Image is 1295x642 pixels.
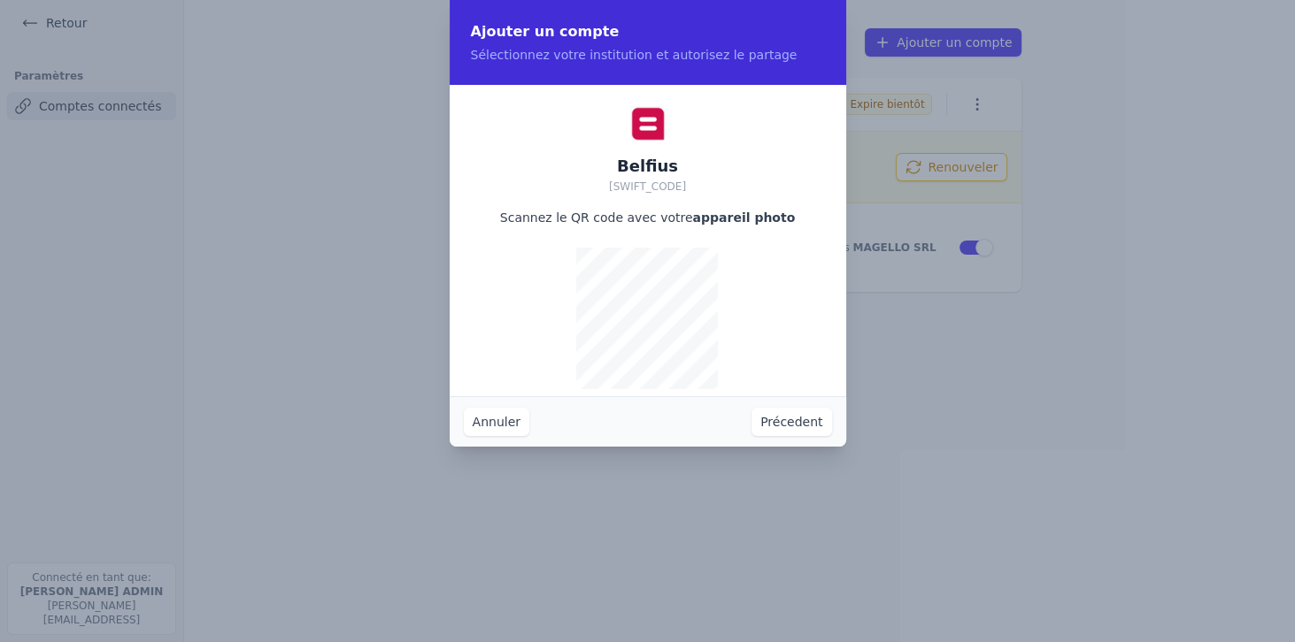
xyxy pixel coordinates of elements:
h2: Ajouter un compte [471,21,825,42]
button: Annuler [464,408,529,436]
span: [SWIFT_CODE] [609,180,686,193]
p: Scannez le QR code avec votre [500,209,795,226]
img: Belfius [630,106,666,141]
button: Précedent [752,408,831,436]
strong: appareil photo [692,210,795,225]
p: Sélectionnez votre institution et autorisez le partage [471,46,825,64]
h2: Belfius [609,156,686,177]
